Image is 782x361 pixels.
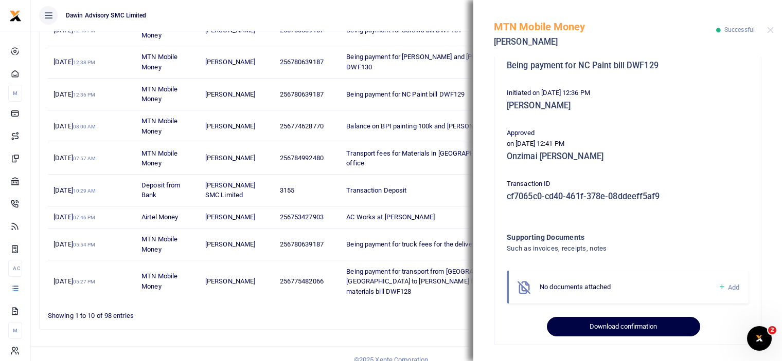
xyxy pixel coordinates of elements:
span: Being payment for Screws bill DWF131 [346,26,461,34]
small: 08:00 AM [73,124,96,129]
span: [PERSON_NAME] [205,26,255,34]
span: [DATE] [54,213,95,221]
h5: MTN Mobile Money [494,21,716,33]
span: 256780639187 [280,58,324,66]
span: AC Works at [PERSON_NAME] [346,213,435,221]
span: [DATE] [54,58,95,66]
h4: Supporting Documents [507,232,707,243]
span: 256775482066 [280,277,324,285]
small: 12:40 PM [73,28,96,33]
span: [PERSON_NAME] SMC Limited [205,181,255,199]
span: [DATE] [54,277,95,285]
span: [DATE] [54,26,95,34]
span: Being payment for NC Paint bill DWF129 [346,90,465,98]
span: [DATE] [54,154,96,162]
span: MTN Mobile Money [141,21,177,39]
p: Initiated on [DATE] 12:36 PM [507,88,749,99]
span: MTN Mobile Money [141,272,177,290]
small: 10:29 AM [73,188,96,194]
span: [PERSON_NAME] [205,213,255,221]
span: Dawin Advisory SMC Limited [62,11,151,20]
span: [PERSON_NAME] [205,277,255,285]
span: [DATE] [54,90,95,98]
small: 05:27 PM [73,279,96,284]
span: [PERSON_NAME] [205,58,255,66]
span: 256784992480 [280,154,324,162]
span: Airtel Money [141,213,178,221]
h5: [PERSON_NAME] [507,101,749,111]
span: 256780639187 [280,90,324,98]
small: 07:46 PM [73,215,96,220]
small: 07:57 AM [73,156,96,161]
a: logo-small logo-large logo-large [9,11,22,19]
small: 05:54 PM [73,242,96,248]
p: on [DATE] 12:41 PM [507,139,749,149]
span: 256774628770 [280,122,324,130]
span: Deposit from Bank [141,181,180,199]
span: MTN Mobile Money [141,117,177,135]
span: [DATE] [54,186,96,194]
span: 3155 [280,186,294,194]
span: Transaction Deposit [346,186,406,194]
span: Balance on BPI painting 100k and [PERSON_NAME] 600k [346,122,513,130]
img: logo-small [9,10,22,22]
span: [PERSON_NAME] [205,90,255,98]
small: 12:38 PM [73,60,96,65]
span: No documents attached [540,283,611,291]
span: MTN Mobile Money [141,149,177,167]
span: [PERSON_NAME] [205,240,255,248]
span: MTN Mobile Money [141,85,177,103]
h5: cf7065c0-cd40-461f-378e-08ddeeff5af9 [507,192,749,202]
li: M [8,85,22,102]
span: [DATE] [54,240,95,248]
span: Successful [724,26,755,33]
small: 12:36 PM [73,92,96,98]
span: MTN Mobile Money [141,53,177,71]
p: Transaction ID [507,179,749,189]
div: Showing 1 to 10 of 98 entries [48,305,343,321]
span: [PERSON_NAME] [205,122,255,130]
span: 256780639187 [280,240,324,248]
span: MTN Mobile Money [141,235,177,253]
iframe: Intercom live chat [747,326,772,351]
span: Being payment for [PERSON_NAME] and [PERSON_NAME] DWF130 [346,53,516,71]
a: Add [718,281,739,293]
span: [DATE] [54,122,96,130]
span: [PERSON_NAME] [205,154,255,162]
span: Transport fees for Materials in [GEOGRAPHIC_DATA] AMH office [346,149,518,167]
li: Ac [8,260,22,277]
h5: Being payment for NC Paint bill DWF129 [507,61,749,71]
p: Approved [507,128,749,139]
span: Being payment for truck fees for the delivery of boards [346,240,507,248]
h5: Onzimai [PERSON_NAME] [507,151,749,162]
span: Add [728,283,739,291]
li: M [8,322,22,339]
span: 256780639187 [280,26,324,34]
button: Download confirmation [547,317,700,336]
h4: Such as invoices, receipts, notes [507,243,707,254]
span: 256753427903 [280,213,324,221]
h5: [PERSON_NAME] [494,37,716,47]
span: Being payment for transport from [GEOGRAPHIC_DATA] to [GEOGRAPHIC_DATA] to [PERSON_NAME] for pick... [346,268,517,295]
button: Close [767,27,774,33]
span: 2 [768,326,776,334]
